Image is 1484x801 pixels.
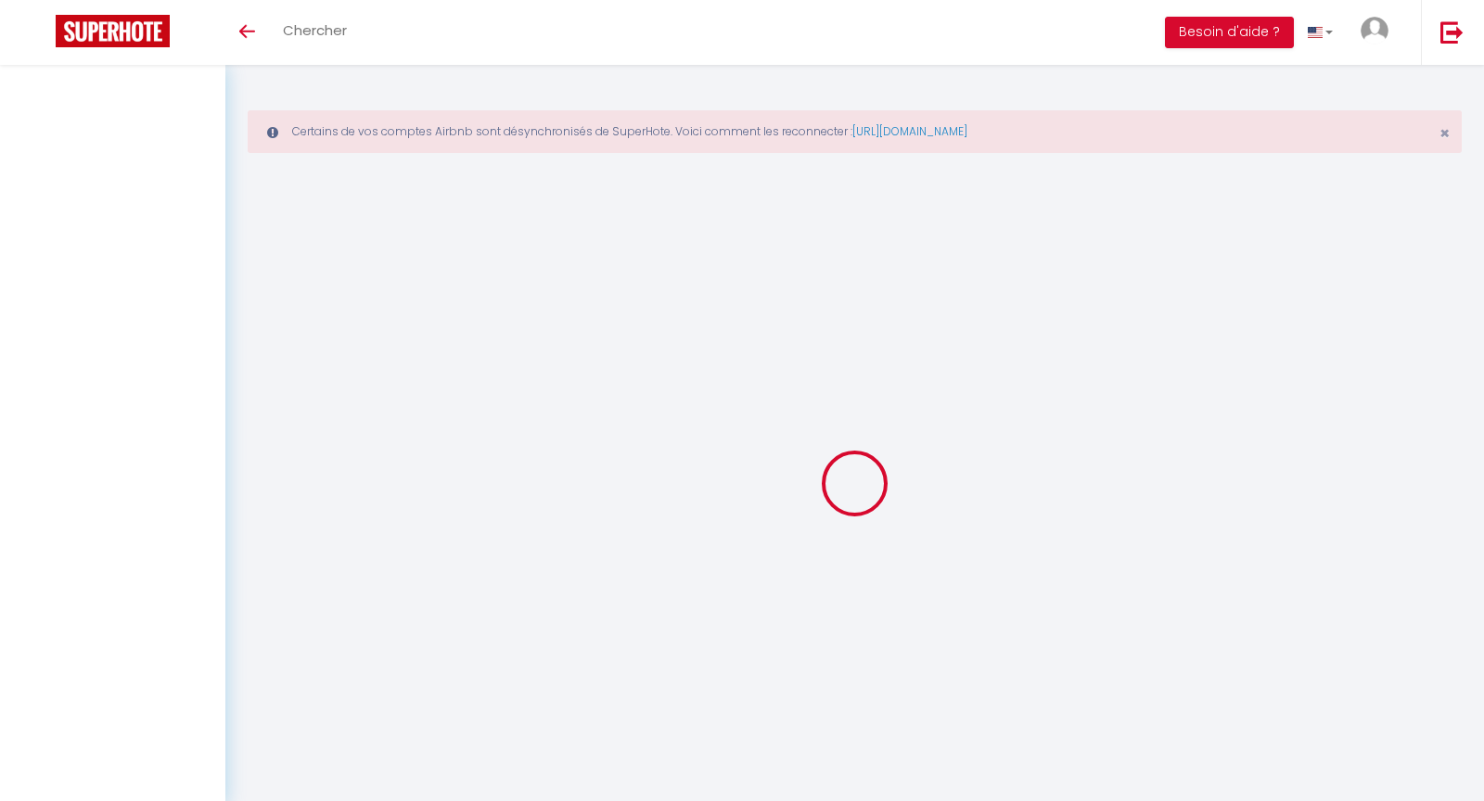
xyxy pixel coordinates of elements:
span: × [1439,121,1450,145]
img: logout [1440,20,1464,44]
button: Besoin d'aide ? [1165,17,1294,48]
img: Super Booking [56,15,170,47]
button: Close [1439,125,1450,142]
a: [URL][DOMAIN_NAME] [852,123,967,139]
div: Certains de vos comptes Airbnb sont désynchronisés de SuperHote. Voici comment les reconnecter : [248,110,1462,153]
img: ... [1361,17,1388,44]
span: Chercher [283,20,347,40]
